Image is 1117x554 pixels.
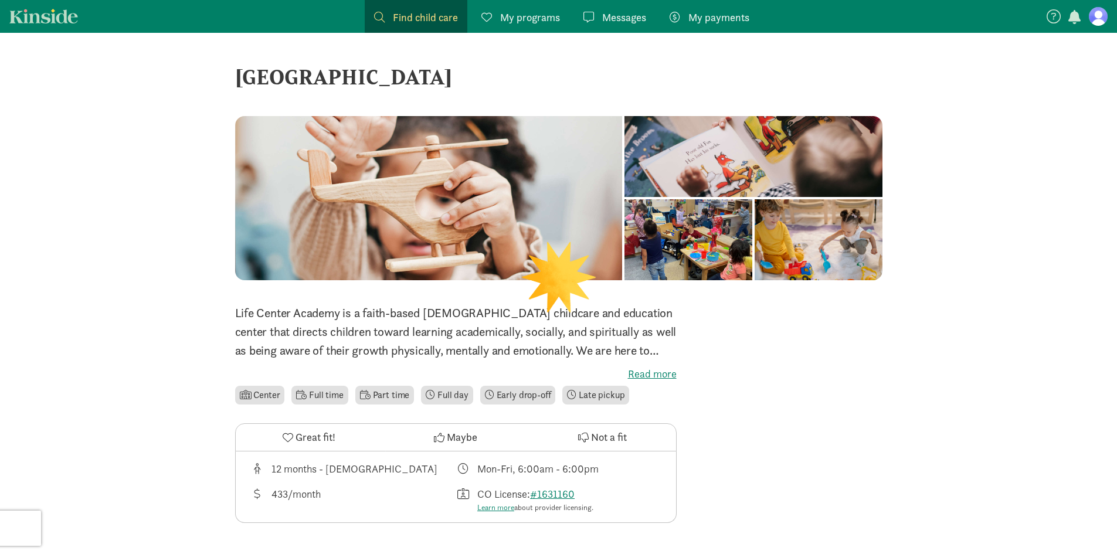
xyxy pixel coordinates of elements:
div: Class schedule [456,461,662,477]
label: Read more [235,367,677,381]
span: Not a fit [591,429,627,445]
span: Great fit! [296,429,335,445]
a: Kinside [9,9,78,23]
p: Life Center Academy is a faith-based [DEMOGRAPHIC_DATA] childcare and education center that direc... [235,304,677,360]
li: Center [235,386,285,405]
li: Early drop-off [480,386,556,405]
button: Not a fit [529,424,675,451]
div: 433/month [271,486,321,514]
span: Maybe [447,429,477,445]
div: Average tuition for this program [250,486,456,514]
span: Messages [602,9,646,25]
div: Age range for children that this provider cares for [250,461,456,477]
div: Mon-Fri, 6:00am - 6:00pm [477,461,599,477]
span: My programs [500,9,560,25]
button: Great fit! [236,424,382,451]
li: Full day [421,386,473,405]
div: 12 months - [DEMOGRAPHIC_DATA] [271,461,437,477]
li: Part time [355,386,414,405]
div: CO License: [477,486,593,514]
button: Maybe [382,424,529,451]
li: Late pickup [562,386,629,405]
span: Find child care [393,9,458,25]
li: Full time [291,386,348,405]
a: Learn more [477,502,514,512]
div: about provider licensing. [477,502,593,514]
span: My payments [688,9,749,25]
div: [GEOGRAPHIC_DATA] [235,61,882,93]
div: License number [456,486,662,514]
a: #1631160 [530,487,575,501]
